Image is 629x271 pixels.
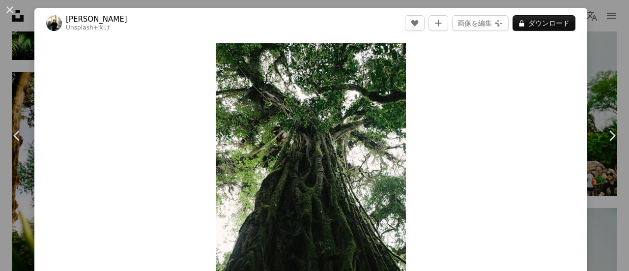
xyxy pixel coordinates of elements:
[452,15,509,31] button: 画像を編集
[595,89,629,183] a: 次へ
[405,15,425,31] button: いいね！
[513,15,575,31] button: ダウンロード
[66,14,127,24] a: [PERSON_NAME]
[66,24,127,32] div: 向け
[429,15,448,31] button: コレクションに追加する
[66,24,98,31] a: Unsplash+
[46,15,62,31] img: Giulia Squillaceのプロフィールを見る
